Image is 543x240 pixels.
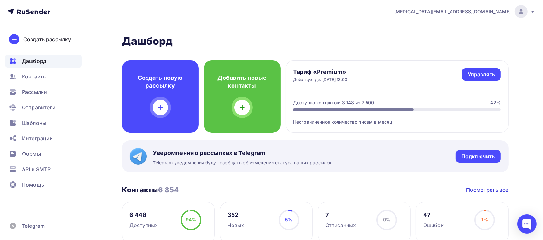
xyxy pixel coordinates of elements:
span: Шаблоны [22,119,46,127]
a: [MEDICAL_DATA][EMAIL_ADDRESS][DOMAIN_NAME] [394,5,535,18]
div: Создать рассылку [23,35,71,43]
span: 6 854 [158,186,179,194]
div: 6 448 [129,211,158,219]
span: Рассылки [22,88,47,96]
span: Telegram уведомления будут сообщать об изменении статуса ваших рассылок. [153,160,333,166]
span: [MEDICAL_DATA][EMAIL_ADDRESS][DOMAIN_NAME] [394,8,511,15]
div: Доступных [129,221,158,229]
div: Неограниченное количество писем в месяц [293,111,501,125]
span: Формы [22,150,41,158]
h4: Создать новую рассылку [132,74,188,89]
a: Формы [5,147,82,160]
a: Отправители [5,101,82,114]
a: Рассылки [5,86,82,98]
div: Доступно контактов: 3 148 из 7 500 [293,99,374,106]
div: Отписанных [325,221,356,229]
h3: Контакты [122,185,179,194]
span: Дашборд [22,57,46,65]
div: Действует до: [DATE] 13:00 [293,77,348,82]
a: Контакты [5,70,82,83]
a: Дашборд [5,55,82,68]
span: 5% [285,217,292,222]
a: Шаблоны [5,116,82,129]
div: Ошибок [423,221,444,229]
div: 7 [325,211,356,219]
span: Отправители [22,104,56,111]
div: Управлять [468,71,495,78]
span: API и SMTP [22,165,51,173]
span: Контакты [22,73,47,80]
span: Помощь [22,181,44,189]
div: Подключить [462,153,495,160]
span: Уведомления о рассылках в Telegram [153,149,333,157]
div: Новых [227,221,244,229]
span: Telegram [22,222,45,230]
span: Интеграции [22,134,53,142]
h2: Дашборд [122,35,509,48]
span: 0% [383,217,390,222]
h4: Тариф «Premium» [293,68,348,76]
div: 352 [227,211,244,219]
span: 94% [186,217,196,222]
a: Посмотреть все [466,186,509,194]
span: 1% [481,217,488,222]
div: 47 [423,211,444,219]
div: 42% [491,99,501,106]
h4: Добавить новые контакты [214,74,270,89]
